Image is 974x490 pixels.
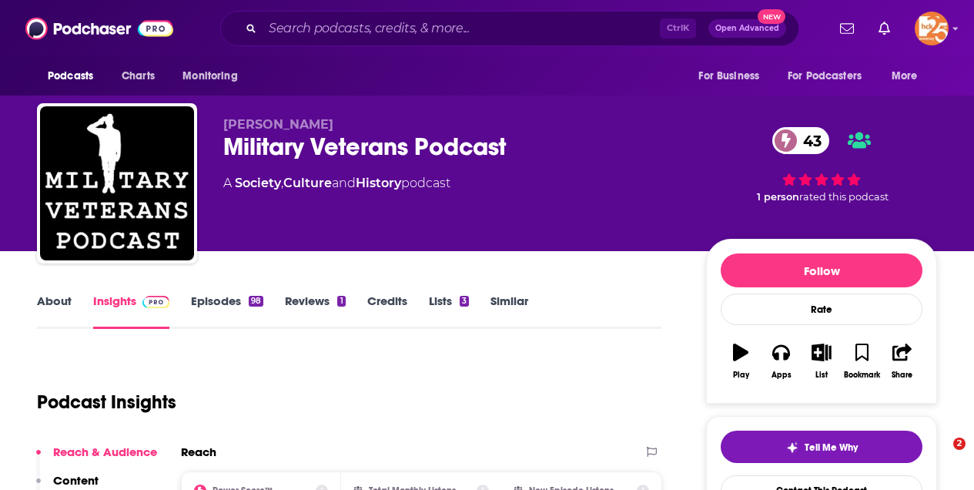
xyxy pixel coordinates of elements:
span: and [332,176,356,190]
button: Follow [721,253,922,287]
h2: Reach [181,445,216,459]
span: New [758,9,785,24]
span: Ctrl K [660,18,696,39]
span: , [281,176,283,190]
button: open menu [37,62,113,91]
a: Charts [112,62,164,91]
button: Show profile menu [915,12,949,45]
button: Open AdvancedNew [708,19,786,38]
div: A podcast [223,174,450,193]
a: Episodes98 [191,294,263,329]
span: Logged in as kerrifulks [915,12,949,45]
div: List [815,371,828,380]
img: User Profile [915,12,949,45]
button: Share [882,334,922,389]
div: Share [892,371,912,380]
iframe: Intercom live chat [922,438,959,475]
a: Similar [490,294,528,329]
h1: Podcast Insights [37,391,176,414]
div: 3 [460,296,469,307]
span: More [892,65,918,87]
img: Podchaser - Follow, Share and Rate Podcasts [25,14,173,43]
span: Charts [122,65,155,87]
div: Apps [772,371,792,380]
div: Bookmark [844,371,880,380]
button: tell me why sparkleTell Me Why [721,431,922,463]
a: Lists3 [429,294,469,329]
div: 1 [337,296,345,307]
span: Podcasts [48,65,93,87]
button: open menu [778,62,884,91]
div: Rate [721,294,922,325]
span: 2 [953,438,966,450]
span: 1 person [757,191,799,203]
div: Search podcasts, credits, & more... [220,11,799,46]
img: Podchaser Pro [142,296,169,308]
img: tell me why sparkle [786,441,798,454]
div: Play [733,371,749,380]
img: Military Veterans Podcast [40,106,194,260]
span: Monitoring [182,65,237,87]
span: For Podcasters [788,65,862,87]
a: History [356,176,401,190]
a: InsightsPodchaser Pro [93,294,169,329]
a: Reviews1 [285,294,345,329]
button: Play [721,334,761,389]
button: Apps [761,334,801,389]
a: Credits [367,294,407,329]
a: About [37,294,72,329]
input: Search podcasts, credits, & more... [263,16,660,41]
button: Reach & Audience [36,445,157,473]
button: List [802,334,842,389]
span: For Business [698,65,759,87]
span: [PERSON_NAME] [223,117,333,132]
div: 98 [249,296,263,307]
a: 43 [772,127,829,154]
a: Show notifications dropdown [834,15,860,42]
span: Open Advanced [715,25,779,32]
a: Culture [283,176,332,190]
button: open menu [881,62,937,91]
p: Content [53,473,99,488]
a: Society [235,176,281,190]
p: Reach & Audience [53,445,157,459]
span: 43 [788,127,829,154]
button: open menu [688,62,778,91]
span: rated this podcast [799,191,889,203]
span: Tell Me Why [805,441,858,454]
a: Show notifications dropdown [872,15,896,42]
div: 43 1 personrated this podcast [706,117,937,213]
button: Bookmark [842,334,882,389]
button: open menu [172,62,257,91]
